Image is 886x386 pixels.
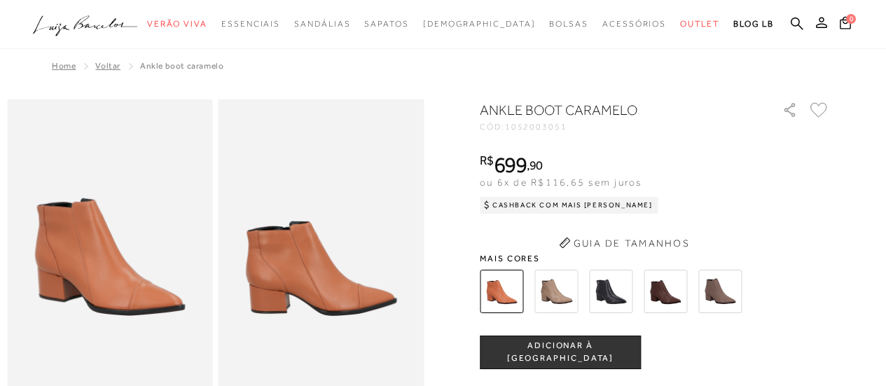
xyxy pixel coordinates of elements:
i: R$ [480,154,494,167]
span: Essenciais [221,19,280,29]
i: , [527,159,543,172]
span: BLOG LB [733,19,774,29]
span: ou 6x de R$116,65 sem juros [480,177,642,188]
a: noSubCategoriesText [680,11,719,37]
span: Sandálias [294,19,350,29]
span: ADICIONAR À [GEOGRAPHIC_DATA] [480,340,640,364]
a: noSubCategoriesText [364,11,408,37]
span: Acessórios [602,19,666,29]
button: 0 [836,15,855,34]
img: ANKLE BOOT CARAMELO [480,270,523,313]
span: Mais cores [480,254,830,263]
span: 699 [494,152,527,177]
a: noSubCategoriesText [294,11,350,37]
span: 0 [846,14,856,24]
a: Home [52,61,76,71]
span: Verão Viva [147,19,207,29]
span: [DEMOGRAPHIC_DATA] [423,19,536,29]
a: noSubCategoriesText [147,11,207,37]
span: Sapatos [364,19,408,29]
h1: ANKLE BOOT CARAMELO [480,100,742,120]
a: noSubCategoriesText [549,11,588,37]
img: BOTA DE CANO CURTO EM COURO CINZA DUMBO E SALTO BAIXO [698,270,742,313]
a: BLOG LB [733,11,774,37]
a: noSubCategoriesText [221,11,280,37]
span: 1052003051 [505,122,567,132]
button: Guia de Tamanhos [554,232,694,254]
img: ANKLE BOOT TITÂNIO [534,270,578,313]
a: noSubCategoriesText [602,11,666,37]
div: CÓD: [480,123,760,131]
span: 90 [529,158,543,172]
span: Outlet [680,19,719,29]
div: Cashback com Mais [PERSON_NAME] [480,197,658,214]
img: BOTA DE CANO CURTO EM COURO CAFÉ E SALTO BAIXO [644,270,687,313]
span: Bolsas [549,19,588,29]
a: noSubCategoriesText [423,11,536,37]
button: ADICIONAR À [GEOGRAPHIC_DATA] [480,336,641,369]
span: ANKLE BOOT CARAMELO [140,61,223,71]
img: BOTA CANO CURTO EM COURO PRETA [589,270,632,313]
a: Voltar [95,61,120,71]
